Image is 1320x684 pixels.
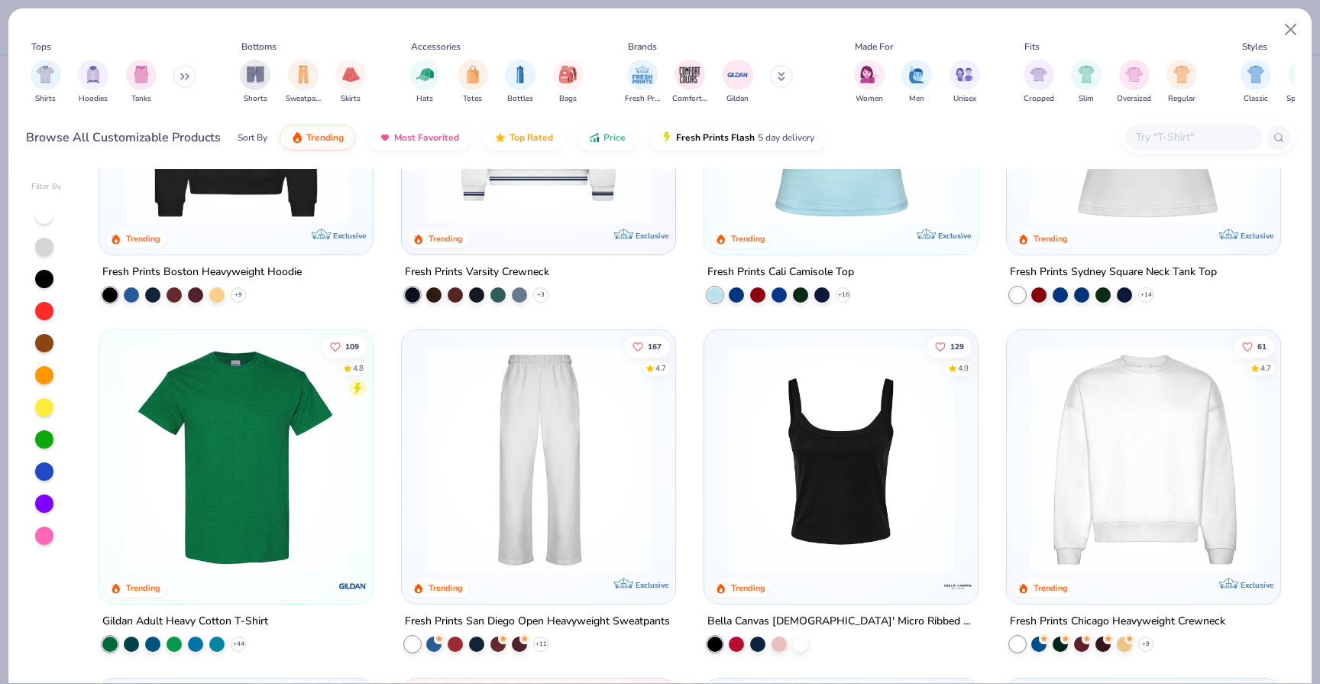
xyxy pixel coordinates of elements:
img: Skirts Image [342,66,360,83]
button: filter button [625,60,660,105]
img: Bags Image [559,66,576,83]
img: 80dc4ece-0e65-4f15-94a6-2a872a258fbd [962,345,1205,572]
img: Bella + Canvas logo [943,570,973,601]
span: Sweatpants [286,93,321,105]
img: trending.gif [291,131,303,144]
button: Like [323,336,367,357]
div: filter for Bags [553,60,584,105]
div: filter for Comfort Colors [672,60,707,105]
button: filter button [286,60,321,105]
img: Unisex Image [956,66,973,83]
div: 4.7 [1260,362,1271,374]
span: Exclusive [636,230,668,240]
div: Fresh Prints Sydney Square Neck Tank Top [1010,262,1217,281]
div: filter for Skirts [335,60,366,105]
span: Fresh Prints Flash [676,131,755,144]
div: Accessories [411,40,461,53]
div: filter for Men [901,60,932,105]
div: filter for Oversized [1117,60,1151,105]
img: db319196-8705-402d-8b46-62aaa07ed94f [115,345,357,572]
div: filter for Women [854,60,885,105]
span: Slim [1079,93,1094,105]
span: Shorts [244,93,267,105]
img: Totes Image [464,66,481,83]
button: Top Rated [483,125,565,151]
img: Fresh Prints Image [631,63,654,86]
img: Classic Image [1247,66,1265,83]
div: filter for Slim [1071,60,1102,105]
div: Gildan Adult Heavy Cotton T-Shirt [102,611,268,631]
button: filter button [1024,60,1054,105]
span: 61 [1257,342,1267,350]
span: Price [603,131,626,144]
button: filter button [1241,60,1271,105]
div: Browse All Customizable Products [26,128,221,147]
span: Exclusive [1240,230,1273,240]
button: Like [1234,336,1274,357]
div: Filter By [31,181,62,193]
button: filter button [553,60,584,105]
button: filter button [458,60,488,105]
div: Fresh Prints Cali Camisole Top [707,262,854,281]
img: Bottles Image [512,66,529,83]
div: 4.9 [958,362,969,374]
span: Tanks [131,93,151,105]
img: Shirts Image [37,66,54,83]
img: Gildan logo [338,570,368,601]
button: filter button [78,60,108,105]
span: + 14 [1140,290,1151,299]
span: + 3 [537,290,545,299]
div: filter for Hats [409,60,440,105]
span: 5 day delivery [758,129,814,147]
img: TopRated.gif [494,131,506,144]
div: filter for Tanks [126,60,157,105]
div: Fresh Prints Boston Heavyweight Hoodie [102,262,302,281]
div: filter for Gildan [723,60,753,105]
button: filter button [854,60,885,105]
button: Fresh Prints Flash5 day delivery [649,125,826,151]
span: Trending [306,131,344,144]
span: Unisex [953,93,976,105]
div: Brands [628,40,657,53]
img: cab69ba6-afd8-400d-8e2e-70f011a551d3 [660,345,903,572]
img: Sweatpants Image [295,66,312,83]
span: Bottles [507,93,533,105]
img: Tanks Image [133,66,150,83]
div: Fresh Prints Chicago Heavyweight Crewneck [1010,611,1225,631]
span: Women [856,93,883,105]
button: Close [1276,15,1305,44]
img: df5250ff-6f61-4206-a12c-24931b20f13c [417,345,660,572]
button: Price [577,125,637,151]
span: Most Favorited [394,131,459,144]
div: Sort By [238,131,267,144]
div: Fits [1024,40,1040,53]
div: Fresh Prints San Diego Open Heavyweight Sweatpants [405,611,670,631]
div: Fresh Prints Varsity Crewneck [405,262,549,281]
div: filter for Bottles [505,60,535,105]
img: Hats Image [416,66,434,83]
span: + 44 [233,639,244,648]
img: 1358499d-a160-429c-9f1e-ad7a3dc244c9 [1022,345,1265,572]
img: Slim Image [1078,66,1095,83]
span: Comfort Colors [672,93,707,105]
span: Classic [1244,93,1268,105]
button: filter button [1117,60,1151,105]
span: Hoodies [79,93,108,105]
span: Shirts [35,93,56,105]
span: Exclusive [636,579,668,589]
img: flash.gif [661,131,673,144]
div: filter for Shirts [31,60,61,105]
span: + 16 [837,290,849,299]
img: Men Image [908,66,925,83]
img: Shorts Image [247,66,264,83]
button: filter button [505,60,535,105]
span: Fresh Prints [625,93,660,105]
div: Tops [31,40,51,53]
span: Exclusive [938,230,971,240]
button: filter button [335,60,366,105]
span: 109 [346,342,360,350]
span: Exclusive [333,230,366,240]
button: filter button [723,60,753,105]
button: filter button [672,60,707,105]
button: filter button [240,60,270,105]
